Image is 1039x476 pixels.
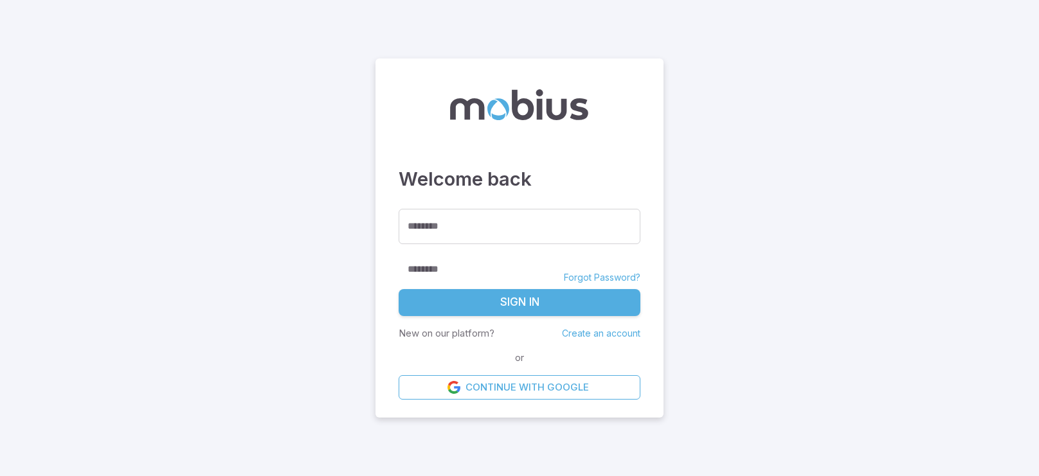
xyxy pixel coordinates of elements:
button: Sign In [399,289,640,316]
a: Forgot Password? [564,271,640,284]
span: or [512,351,527,365]
p: New on our platform? [399,326,494,340]
a: Create an account [562,328,640,339]
a: Continue with Google [399,375,640,400]
h3: Welcome back [399,165,640,193]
